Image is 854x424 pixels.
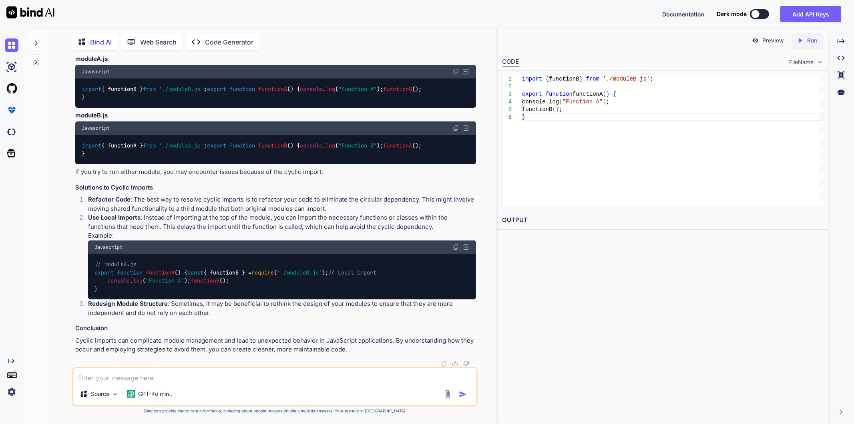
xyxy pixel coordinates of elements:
[6,6,54,18] img: Bind AI
[187,269,203,276] span: const
[300,142,322,149] span: console
[453,69,459,75] img: copy
[75,111,108,119] strong: moduleB.js
[133,277,143,284] span: log
[522,99,559,105] span: console.log
[229,85,255,93] span: function
[459,390,467,398] img: icon
[251,269,274,276] span: require
[258,85,287,93] span: functionA
[502,98,512,106] div: 4
[579,76,582,82] span: }
[94,269,114,276] span: export
[88,299,476,317] p: : Sometimes, it may be beneficial to rethink the design of your modules to ensure that they are m...
[502,113,512,121] div: 6
[5,60,18,74] img: ai-studio
[258,142,287,149] span: functionB
[502,106,512,113] div: 5
[603,99,606,105] span: )
[613,91,616,97] span: {
[562,99,603,105] span: "Function A"
[606,99,609,105] span: ;
[603,91,606,97] span: (
[586,76,599,82] span: from
[338,142,377,149] span: "Function B"
[117,269,143,276] span: function
[789,58,814,66] span: FileName
[752,37,759,44] img: preview
[498,211,828,230] h2: OUTPUT
[82,69,110,75] span: Javascript
[88,214,141,221] strong: Use Local Imports
[502,57,519,67] div: CODE
[140,37,177,47] p: Web Search
[205,37,253,47] p: Code Generator
[383,85,412,93] span: functionB
[326,142,335,149] span: log
[559,106,562,113] span: ;
[603,76,650,82] span: './moduleB.js'
[75,336,476,354] p: Cyclic imports can complicate module management and lead to unexpected behavior in JavaScript app...
[91,390,109,398] p: Source
[522,106,553,113] span: functionB
[453,125,459,131] img: copy
[146,277,184,284] span: "Function A"
[88,231,476,240] p: Example:
[75,168,476,177] p: If you try to run either module, you may encounter issues because of the cyclic import.
[780,6,841,22] button: Add API Keys
[662,11,705,18] span: Documentation
[300,85,322,93] span: console
[94,244,123,250] span: Javascript
[462,244,470,251] img: Open in Browser
[552,106,555,113] span: (
[807,36,817,44] p: Run
[207,142,226,149] span: export
[452,361,458,367] img: like
[662,10,705,18] button: Documentation
[95,261,137,268] span: // moduleA.js
[207,85,226,93] span: export
[462,125,470,132] img: Open in Browser
[191,277,219,284] span: functionB
[573,91,603,97] span: functionA
[443,390,452,399] img: attachment
[441,361,447,367] img: copy
[383,142,412,149] span: functionA
[88,213,476,231] p: : Instead of importing at the top of the module, you can import the necessary functions or classe...
[545,91,572,97] span: function
[453,244,459,250] img: copy
[522,91,542,97] span: export
[549,76,579,82] span: functionB
[326,85,335,93] span: log
[328,269,376,276] span: // Local import
[112,391,119,398] img: Pick Models
[606,91,609,97] span: )
[107,277,130,284] span: console
[88,196,131,203] strong: Refactor Code
[90,37,112,47] p: Bind AI
[717,10,747,18] span: Dark mode
[502,91,512,98] div: 3
[502,83,512,91] div: 2
[502,75,512,83] div: 1
[88,195,476,213] p: : The best way to resolve cyclic imports is to refactor your code to eliminate the circular depen...
[138,390,172,398] p: GPT-4o min..
[522,114,525,120] span: }
[463,361,470,367] img: dislike
[72,408,478,414] p: Bind can provide inaccurate information, including about people. Always double-check its answers....
[75,183,476,192] h3: Solutions to Cyclic Imports
[75,55,108,63] strong: moduleA.js
[817,59,824,65] img: chevron down
[143,85,156,93] span: from
[5,38,18,52] img: chat
[82,125,110,131] span: Javascript
[559,99,562,105] span: (
[159,142,204,149] span: './moduleA.js'
[338,85,377,93] span: "Function A"
[88,300,168,307] strong: Redesign Module Structure
[82,142,101,149] span: import
[762,36,784,44] p: Preview
[556,106,559,113] span: )
[143,142,156,149] span: from
[650,76,653,82] span: ;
